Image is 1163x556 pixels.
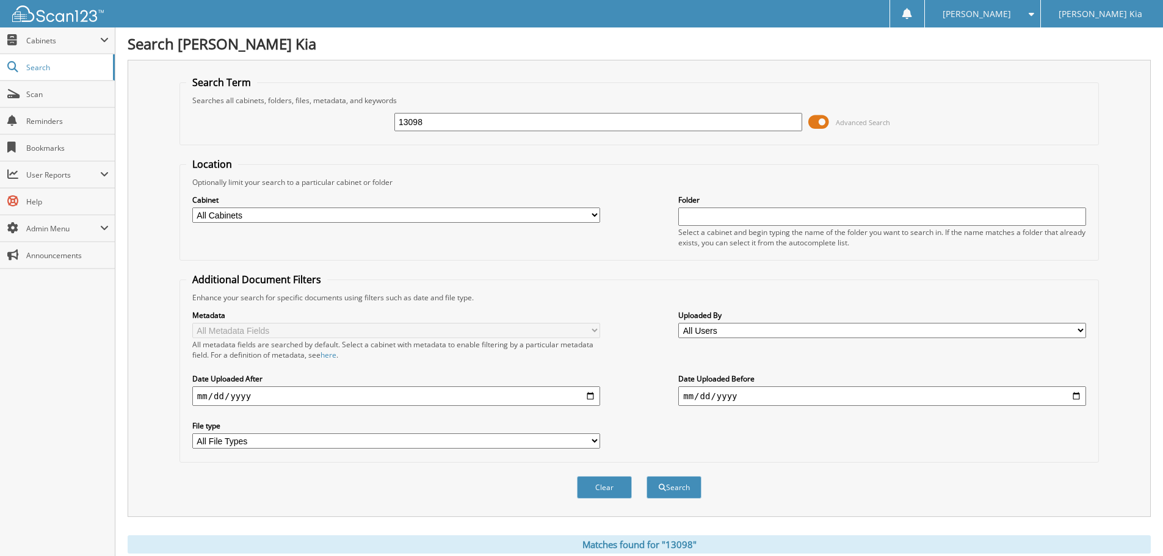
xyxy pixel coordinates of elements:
label: File type [192,421,600,431]
span: Cabinets [26,35,100,46]
div: Select a cabinet and begin typing the name of the folder you want to search in. If the name match... [678,227,1086,248]
span: Announcements [26,250,109,261]
span: Search [26,62,107,73]
span: [PERSON_NAME] [943,10,1011,18]
button: Search [647,476,701,499]
label: Metadata [192,310,600,320]
label: Cabinet [192,195,600,205]
div: All metadata fields are searched by default. Select a cabinet with metadata to enable filtering b... [192,339,600,360]
a: here [321,350,336,360]
span: Admin Menu [26,223,100,234]
span: Scan [26,89,109,99]
label: Date Uploaded After [192,374,600,384]
label: Folder [678,195,1086,205]
label: Uploaded By [678,310,1086,320]
div: Enhance your search for specific documents using filters such as date and file type. [186,292,1092,303]
div: Optionally limit your search to a particular cabinet or folder [186,177,1092,187]
span: Reminders [26,116,109,126]
label: Date Uploaded Before [678,374,1086,384]
div: Matches found for "13098" [128,535,1151,554]
span: [PERSON_NAME] Kia [1059,10,1142,18]
img: scan123-logo-white.svg [12,5,104,22]
span: Bookmarks [26,143,109,153]
legend: Additional Document Filters [186,273,327,286]
span: Help [26,197,109,207]
input: start [192,386,600,406]
legend: Location [186,157,238,171]
input: end [678,386,1086,406]
span: User Reports [26,170,100,180]
span: Advanced Search [836,118,890,127]
button: Clear [577,476,632,499]
legend: Search Term [186,76,257,89]
div: Searches all cabinets, folders, files, metadata, and keywords [186,95,1092,106]
h1: Search [PERSON_NAME] Kia [128,34,1151,54]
